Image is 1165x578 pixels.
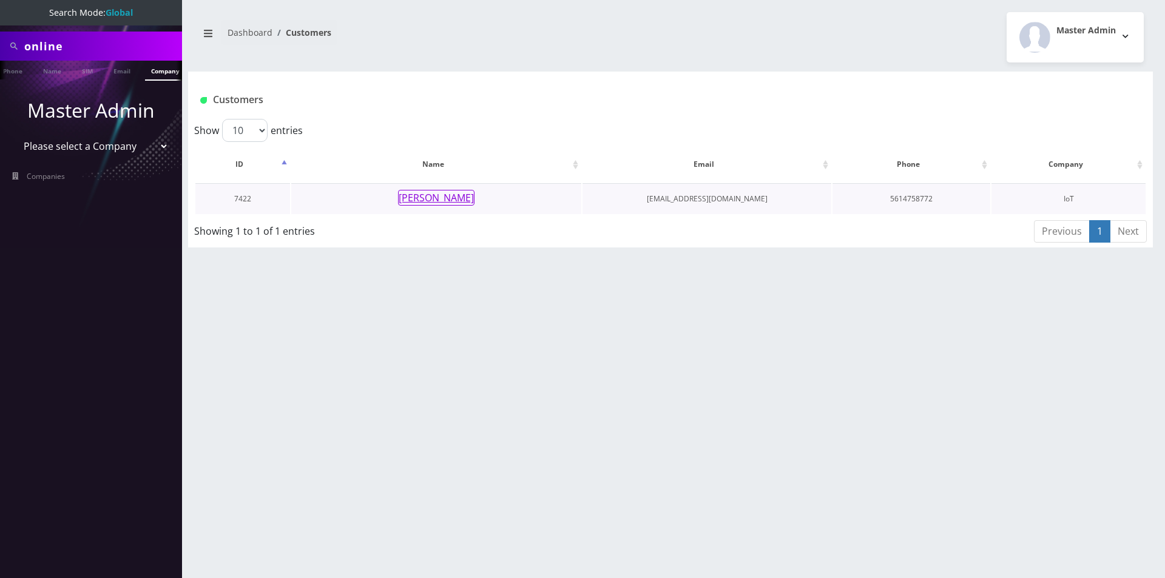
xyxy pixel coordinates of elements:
[398,190,474,206] button: [PERSON_NAME]
[1007,12,1144,62] button: Master Admin
[832,147,990,182] th: Phone: activate to sort column ascending
[1089,220,1110,243] a: 1
[49,7,133,18] span: Search Mode:
[832,183,990,214] td: 5614758772
[991,183,1146,214] td: IoT
[24,35,179,58] input: Search All Companies
[1034,220,1090,243] a: Previous
[195,183,290,214] td: 7422
[582,183,831,214] td: [EMAIL_ADDRESS][DOMAIN_NAME]
[27,171,65,181] span: Companies
[197,20,661,55] nav: breadcrumb
[991,147,1146,182] th: Company: activate to sort column ascending
[37,61,67,79] a: Name
[582,147,831,182] th: Email: activate to sort column ascending
[107,61,137,79] a: Email
[1056,25,1116,36] h2: Master Admin
[228,27,272,38] a: Dashboard
[145,61,186,81] a: Company
[106,7,133,18] strong: Global
[272,26,331,39] li: Customers
[194,119,303,142] label: Show entries
[1110,220,1147,243] a: Next
[76,61,99,79] a: SIM
[222,119,268,142] select: Showentries
[194,219,582,238] div: Showing 1 to 1 of 1 entries
[195,147,290,182] th: ID: activate to sort column descending
[200,94,981,106] h1: Customers
[291,147,581,182] th: Name: activate to sort column ascending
